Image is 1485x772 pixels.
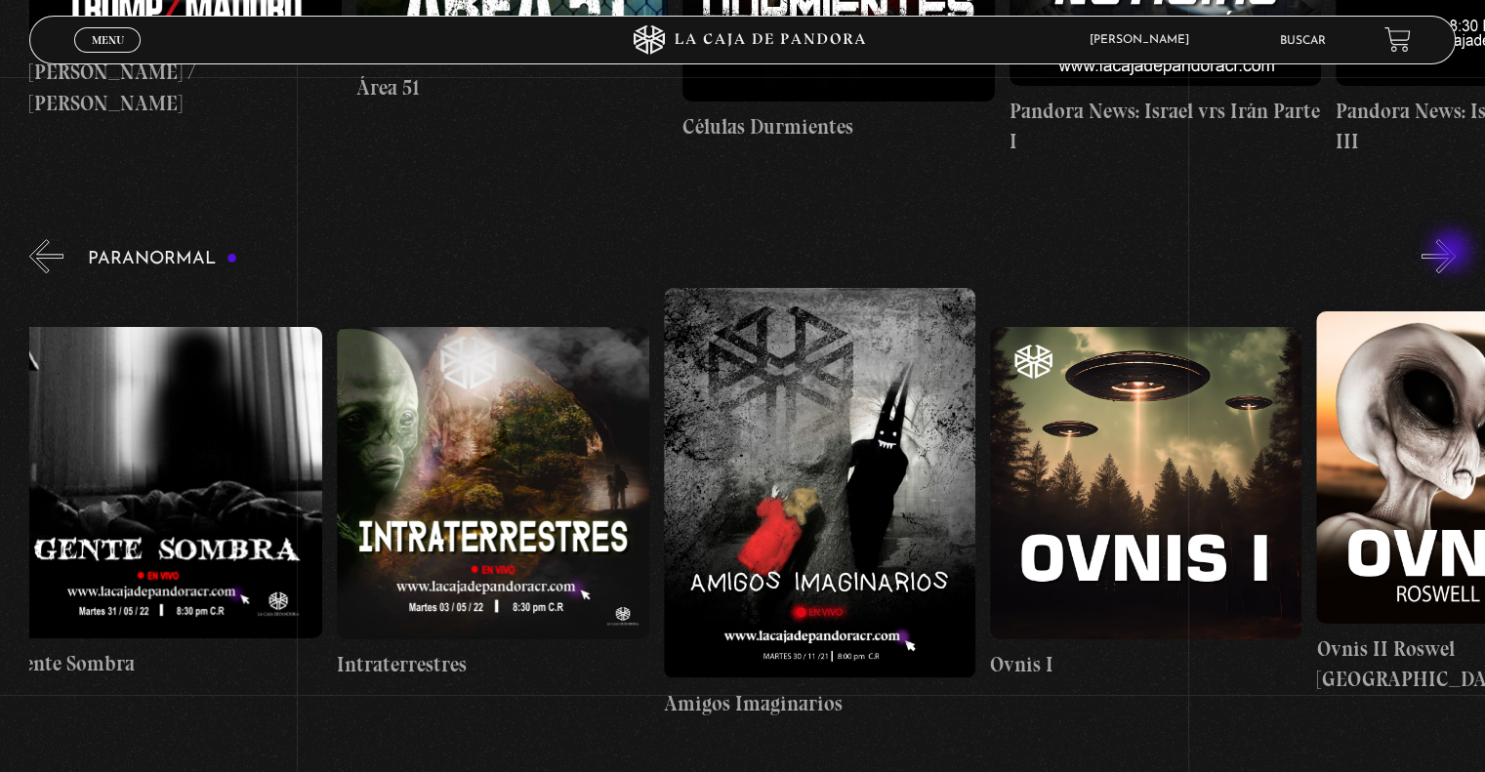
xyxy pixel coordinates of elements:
[29,57,341,118] h4: [PERSON_NAME] / [PERSON_NAME]
[1010,96,1321,157] h4: Pandora News: Israel vrs Irán Parte I
[92,34,124,46] span: Menu
[990,649,1301,680] h4: Ovnis I
[337,649,648,680] h4: Intraterrestres
[664,288,975,718] a: Amigos Imaginarios
[682,111,994,142] h4: Células Durmientes
[85,51,131,64] span: Cerrar
[1280,35,1326,47] a: Buscar
[337,288,648,718] a: Intraterrestres
[88,250,237,268] h3: Paranormal
[1422,239,1456,273] button: Next
[1080,34,1209,46] span: [PERSON_NAME]
[29,239,63,273] button: Previous
[356,72,668,103] h4: Área 51
[11,648,322,679] h4: Gente Sombra
[1384,26,1411,53] a: View your shopping cart
[990,288,1301,718] a: Ovnis I
[11,288,322,718] a: Gente Sombra
[664,688,975,719] h4: Amigos Imaginarios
